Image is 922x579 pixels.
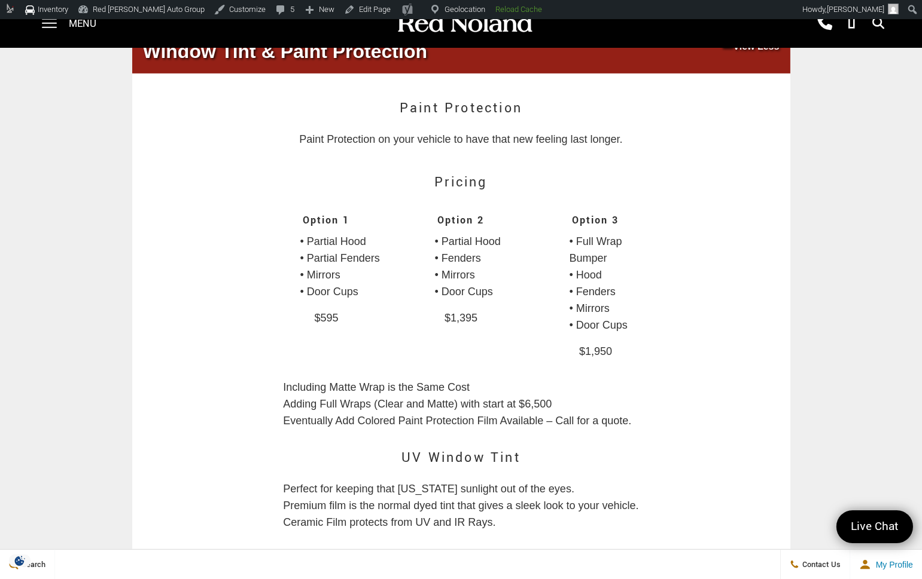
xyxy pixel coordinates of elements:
[6,555,34,567] img: Opt-Out Icon
[300,233,392,300] p: • Partial Hood • Partial Fenders • Mirrors • Door Cups
[299,91,622,125] h2: Paint Protection
[143,166,780,199] h2: Pricing
[283,480,638,531] p: Perfect for keeping that [US_STATE] sunlight out of the eyes. Premium film is the normal dyed tin...
[283,379,638,429] p: Including Matte Wrap is the Same Cost Adding Full Wraps (Clear and Matte) with start at $6,500 Ev...
[6,555,34,567] section: Click to Open Cookie Consent Modal
[836,510,913,543] a: Live Chat
[272,208,380,233] h3: Option 1
[299,131,622,148] p: Paint Protection on your vehicle to have that new feeling last longer.
[132,30,790,73] button: Window Tint & Paint Protection
[395,306,527,330] p: $1,395
[407,208,515,233] h3: Option 2
[283,441,638,474] h2: UV Window Tint
[435,233,527,300] p: • Partial Hood • Fenders • Mirrors • Door Cups
[827,5,884,14] span: [PERSON_NAME]
[530,339,662,364] p: $1,950
[799,559,841,569] span: Contact Us
[542,208,650,233] h3: Option 3
[395,14,533,35] img: Red Noland Auto Group
[495,5,542,14] strong: Reload Cache
[570,233,662,333] p: • Full Wrap Bumper • Hood • Fenders • Mirrors • Door Cups
[850,549,922,579] button: Open user profile menu
[845,519,905,535] span: Live Chat
[871,559,913,569] span: My Profile
[260,306,392,330] p: $595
